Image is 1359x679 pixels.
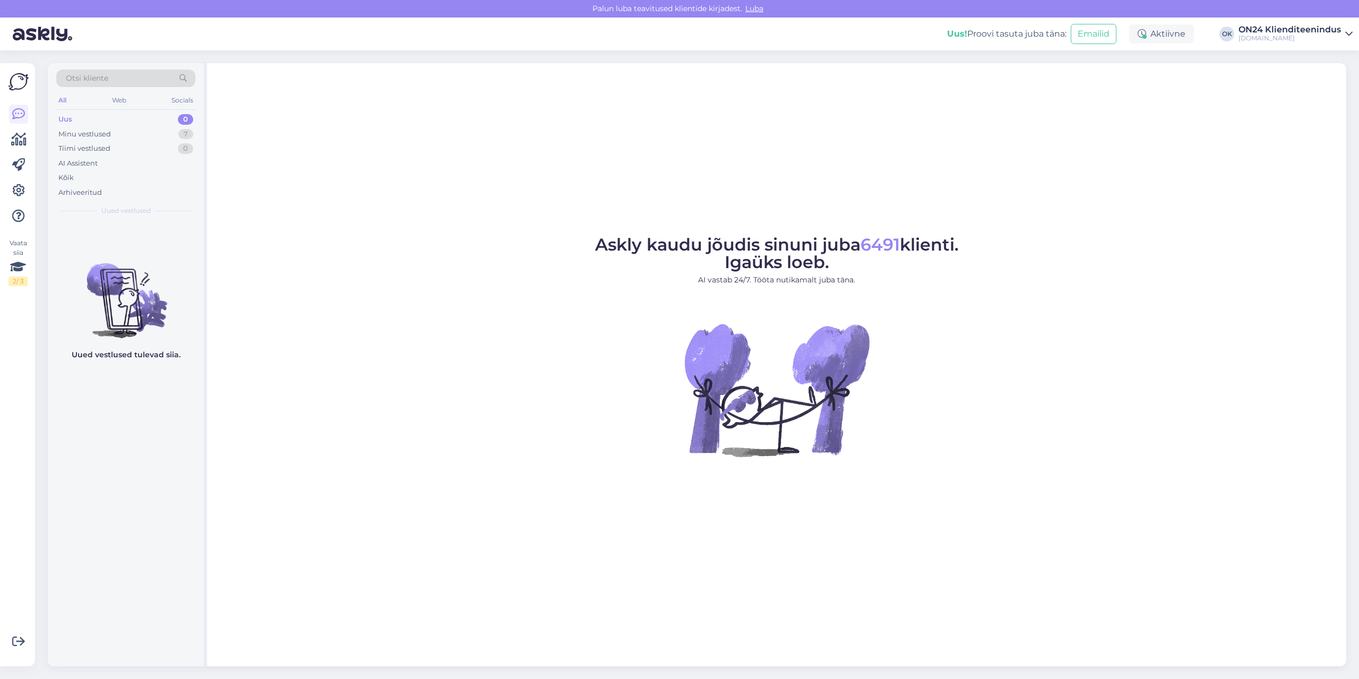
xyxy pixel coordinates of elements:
[56,93,68,107] div: All
[178,114,193,125] div: 0
[58,158,98,169] div: AI Assistent
[72,349,180,360] p: Uued vestlused tulevad siia.
[1238,25,1353,42] a: ON24 Klienditeenindus[DOMAIN_NAME]
[101,206,151,216] span: Uued vestlused
[178,129,193,140] div: 7
[1071,24,1116,44] button: Emailid
[1238,34,1341,42] div: [DOMAIN_NAME]
[58,129,111,140] div: Minu vestlused
[110,93,128,107] div: Web
[66,73,108,84] span: Otsi kliente
[58,114,72,125] div: Uus
[8,238,28,286] div: Vaata siia
[58,173,74,183] div: Kõik
[742,4,767,13] span: Luba
[861,234,900,255] span: 6491
[58,187,102,198] div: Arhiveeritud
[178,143,193,154] div: 0
[169,93,195,107] div: Socials
[8,277,28,286] div: 2 / 3
[1219,27,1234,41] div: OK
[595,274,959,286] p: AI vastab 24/7. Tööta nutikamalt juba täna.
[681,294,872,485] img: No Chat active
[8,72,29,92] img: Askly Logo
[947,28,1066,40] div: Proovi tasuta juba täna:
[595,234,959,272] span: Askly kaudu jõudis sinuni juba klienti. Igaüks loeb.
[48,244,204,340] img: No chats
[58,143,110,154] div: Tiimi vestlused
[1238,25,1341,34] div: ON24 Klienditeenindus
[1129,24,1194,44] div: Aktiivne
[947,29,967,39] b: Uus!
